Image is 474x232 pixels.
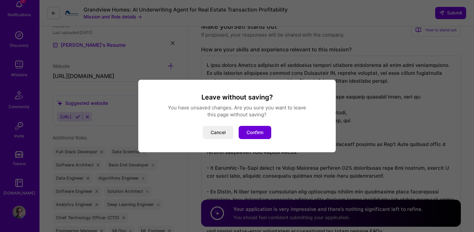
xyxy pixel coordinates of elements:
[203,126,233,139] button: Cancel
[146,93,328,101] h3: Leave without saving?
[146,111,328,118] div: this page without saving?
[239,126,271,139] button: Confirm
[146,104,328,111] div: You have unsaved changes. Are you sure you want to leave
[138,80,336,152] div: modal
